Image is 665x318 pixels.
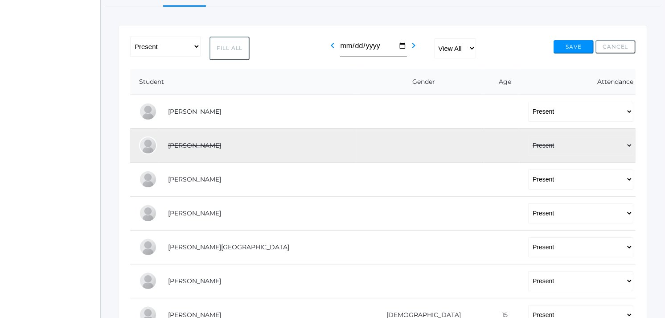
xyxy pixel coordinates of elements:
button: Save [554,40,594,54]
i: chevron_right [409,40,419,51]
a: [PERSON_NAME] [168,277,221,285]
i: chevron_left [328,40,338,51]
div: Pierce Brozek [139,103,157,120]
a: [PERSON_NAME] [168,107,221,116]
th: Student [130,69,357,95]
button: Cancel [595,40,636,54]
th: Gender [357,69,484,95]
a: [PERSON_NAME] [168,175,221,183]
a: [PERSON_NAME] [168,209,221,217]
a: chevron_left [328,44,338,53]
div: Zoe Carr [139,136,157,154]
button: Fill All [209,37,250,60]
a: [PERSON_NAME] [168,141,221,149]
div: Reese Carr [139,170,157,188]
th: Attendance [519,69,636,95]
div: LaRae Erner [139,204,157,222]
a: chevron_right [409,44,419,53]
a: [PERSON_NAME][GEOGRAPHIC_DATA] [168,243,289,251]
div: Austin Hill [139,238,157,256]
div: Wyatt Hill [139,272,157,290]
th: Age [484,69,519,95]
